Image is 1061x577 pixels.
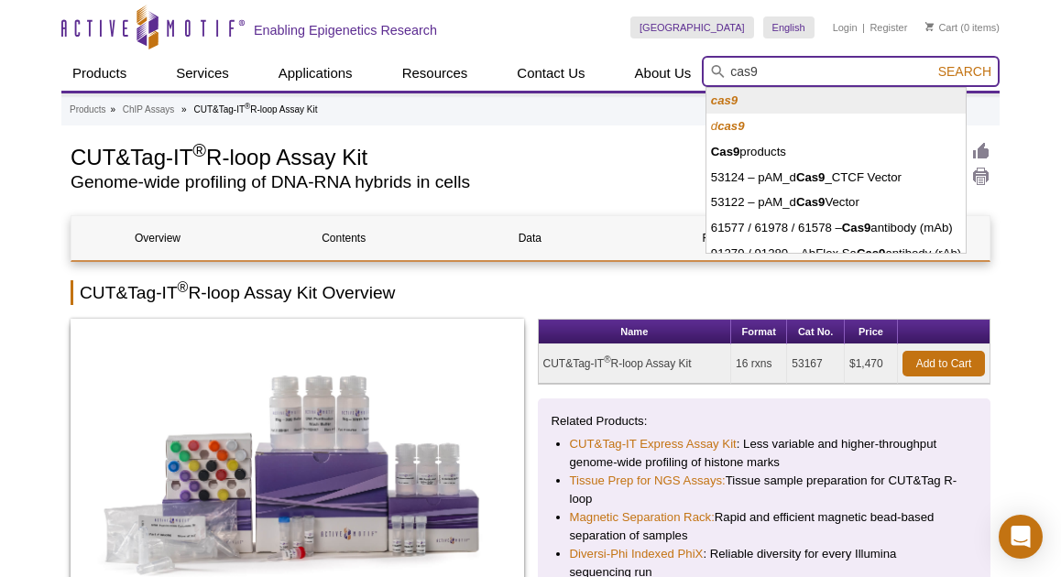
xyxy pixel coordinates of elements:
li: » [110,104,115,114]
th: Price [845,320,898,344]
td: 16 rxns [731,344,787,384]
strong: Cas9 [842,221,871,234]
strong: Cas9 [711,145,740,158]
a: CUT&Tag-IT Express Assay Kit [570,435,737,453]
li: » [181,104,187,114]
a: English [763,16,815,38]
h2: CUT&Tag-IT R-loop Assay Kit Overview [71,280,990,305]
li: 53122 – pAM_d Vector [706,190,966,215]
li: CUT&Tag-IT R-loop Assay Kit [193,104,317,114]
button: Search [933,63,997,80]
a: FAQs [630,216,803,260]
a: Resources [391,56,479,91]
strong: Cas9 [796,195,826,209]
i: d [711,119,745,133]
a: Diversi-Phi Indexed PhiX [570,545,704,563]
a: Overview [71,216,244,260]
a: Services [165,56,240,91]
a: Login [833,21,858,34]
span: Search [938,64,991,79]
a: Cart [925,21,957,34]
a: Register [870,21,907,34]
a: Products [70,102,105,118]
li: : Less variable and higher-throughput genome-wide profiling of histone marks [570,435,959,472]
a: Magnetic Separation Rack: [570,508,715,527]
a: Add to Cart [902,351,985,376]
sup: ® [604,354,610,365]
a: Products [61,56,137,91]
div: Open Intercom Messenger [999,515,1043,559]
li: 61577 / 61978 / 61578 – antibody (mAb) [706,215,966,241]
th: Name [539,320,732,344]
a: Applications [268,56,364,91]
a: Tissue Prep for NGS Assays: [570,472,726,490]
li: (0 items) [925,16,1000,38]
th: Format [731,320,787,344]
sup: ® [245,102,250,111]
strong: cas9 [717,119,744,133]
li: 91279 / 91280 – AbFlex Sa antibody (rAb) [706,241,966,267]
h2: Genome-wide profiling of DNA-RNA hybrids in cells [71,174,903,191]
p: Related Products: [552,412,978,430]
img: Your Cart [925,22,934,31]
sup: ® [178,279,189,295]
li: Rapid and efficient magnetic bead-based separation of samples [570,508,959,545]
td: CUT&Tag-IT R-loop Assay Kit [539,344,732,384]
a: [GEOGRAPHIC_DATA] [630,16,754,38]
li: | [862,16,865,38]
strong: cas9 [711,93,738,107]
td: $1,470 [845,344,898,384]
a: About Us [624,56,703,91]
h1: CUT&Tag-IT R-loop Assay Kit [71,142,903,169]
h2: Enabling Epigenetics Research [254,22,437,38]
a: Contact Us [506,56,596,91]
li: products [706,139,966,165]
td: 53167 [787,344,845,384]
th: Cat No. [787,320,845,344]
a: ChIP Assays [123,102,175,118]
a: Data [443,216,616,260]
li: 53124 – pAM_d _CTCF Vector [706,165,966,191]
input: Keyword, Cat. No. [702,56,1000,87]
a: Contents [257,216,430,260]
sup: ® [192,140,206,160]
strong: Cas9 [857,246,886,260]
strong: Cas9 [796,170,826,184]
li: Tissue sample preparation for CUT&Tag R-loop [570,472,959,508]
